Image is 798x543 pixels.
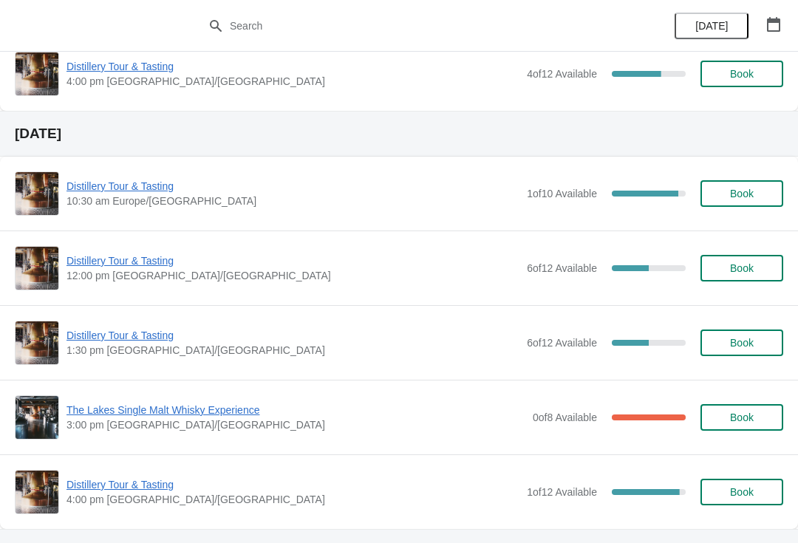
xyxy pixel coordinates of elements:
img: Distillery Tour & Tasting | | 10:30 am Europe/London [16,172,58,215]
img: Distillery Tour & Tasting | | 4:00 pm Europe/London [16,52,58,95]
span: 0 of 8 Available [533,411,597,423]
h2: [DATE] [15,126,783,141]
span: 1 of 10 Available [527,188,597,199]
span: 6 of 12 Available [527,262,597,274]
span: Book [730,337,754,349]
span: Distillery Tour & Tasting [66,179,519,194]
span: 12:00 pm [GEOGRAPHIC_DATA]/[GEOGRAPHIC_DATA] [66,268,519,283]
input: Search [229,13,598,39]
button: Book [700,180,783,207]
span: Distillery Tour & Tasting [66,59,519,74]
span: 6 of 12 Available [527,337,597,349]
span: The Lakes Single Malt Whisky Experience [66,403,525,417]
span: 4:00 pm [GEOGRAPHIC_DATA]/[GEOGRAPHIC_DATA] [66,74,519,89]
span: Distillery Tour & Tasting [66,328,519,343]
span: Book [730,68,754,80]
img: The Lakes Single Malt Whisky Experience | | 3:00 pm Europe/London [16,396,58,439]
span: [DATE] [695,20,728,32]
button: [DATE] [675,13,748,39]
span: 1 of 12 Available [527,486,597,498]
span: Distillery Tour & Tasting [66,253,519,268]
span: 4 of 12 Available [527,68,597,80]
button: Book [700,329,783,356]
span: 1:30 pm [GEOGRAPHIC_DATA]/[GEOGRAPHIC_DATA] [66,343,519,358]
span: Book [730,411,754,423]
span: 3:00 pm [GEOGRAPHIC_DATA]/[GEOGRAPHIC_DATA] [66,417,525,432]
img: Distillery Tour & Tasting | | 4:00 pm Europe/London [16,471,58,513]
img: Distillery Tour & Tasting | | 12:00 pm Europe/London [16,247,58,290]
button: Book [700,479,783,505]
span: Book [730,486,754,498]
span: Book [730,188,754,199]
button: Book [700,61,783,87]
button: Book [700,255,783,281]
span: 4:00 pm [GEOGRAPHIC_DATA]/[GEOGRAPHIC_DATA] [66,492,519,507]
span: Distillery Tour & Tasting [66,477,519,492]
span: Book [730,262,754,274]
span: 10:30 am Europe/[GEOGRAPHIC_DATA] [66,194,519,208]
img: Distillery Tour & Tasting | | 1:30 pm Europe/London [16,321,58,364]
button: Book [700,404,783,431]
